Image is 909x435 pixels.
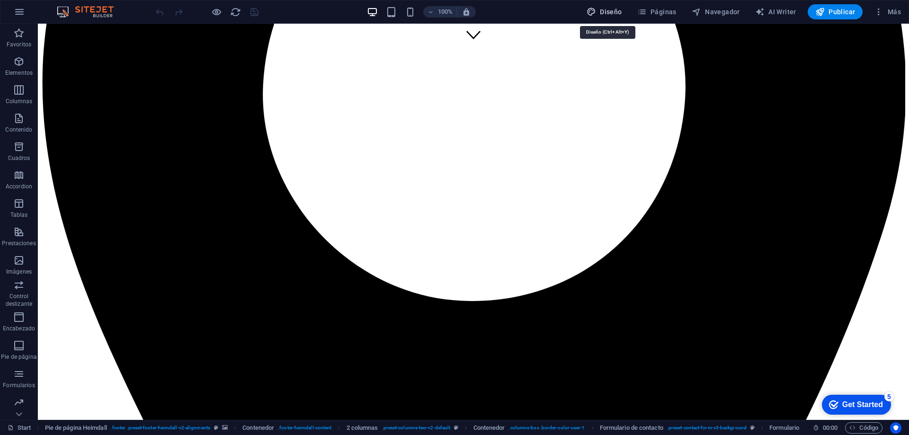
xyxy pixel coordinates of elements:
[214,425,218,430] i: Este elemento es un preajuste personalizable
[637,7,677,17] span: Páginas
[755,7,796,17] span: AI Writer
[7,41,31,48] p: Favoritos
[587,7,622,17] span: Diseño
[890,422,901,434] button: Usercentrics
[5,69,33,77] p: Elementos
[2,240,36,247] p: Prestaciones
[849,422,878,434] span: Código
[5,126,32,133] p: Contenido
[28,10,69,19] div: Get Started
[278,422,331,434] span: . footer-heimdall-content
[808,4,863,19] button: Publicar
[347,422,378,434] span: Haz clic para seleccionar y doble clic para editar
[111,422,210,434] span: . footer .preset-footer-heimdall-v2-alignments
[750,425,755,430] i: Este elemento es un preajuste personalizable
[70,2,80,11] div: 5
[10,211,28,219] p: Tablas
[751,4,800,19] button: AI Writer
[45,422,835,434] nav: breadcrumb
[230,6,241,18] button: reload
[423,6,457,18] button: 100%
[54,6,125,18] img: Editor Logo
[823,422,838,434] span: 00 00
[600,422,663,434] span: Haz clic para seleccionar y doble clic para editar
[6,183,32,190] p: Accordion
[462,8,471,16] i: Al redimensionar, ajustar el nivel de zoom automáticamente para ajustarse al dispositivo elegido.
[45,422,107,434] span: Haz clic para seleccionar y doble clic para editar
[3,382,35,389] p: Formularios
[222,425,228,430] i: Este elemento contiene un fondo
[692,7,740,17] span: Navegador
[454,425,458,430] i: Este elemento es un preajuste personalizable
[8,422,31,434] a: Haz clic para cancelar la selección y doble clic para abrir páginas
[242,422,274,434] span: Haz clic para seleccionar y doble clic para editar
[583,4,626,19] button: Diseño
[437,6,453,18] h6: 100%
[6,268,32,275] p: Imágenes
[633,4,680,19] button: Páginas
[1,353,36,361] p: Pie de página
[769,422,799,434] span: Haz clic para seleccionar y doble clic para editar
[829,424,831,431] span: :
[845,422,882,434] button: Código
[870,4,905,19] button: Más
[667,422,747,434] span: . preset-contact-form-v3-background
[3,325,35,332] p: Encabezado
[688,4,744,19] button: Navegador
[382,422,451,434] span: . preset-columns-two-v2-default
[874,7,901,17] span: Más
[815,7,856,17] span: Publicar
[508,422,585,434] span: . columns-box .border-color-user-1
[6,98,33,105] p: Columnas
[8,154,30,162] p: Cuadros
[8,5,77,25] div: Get Started 5 items remaining, 0% complete
[473,422,505,434] span: Haz clic para seleccionar y doble clic para editar
[813,422,838,434] h6: Tiempo de la sesión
